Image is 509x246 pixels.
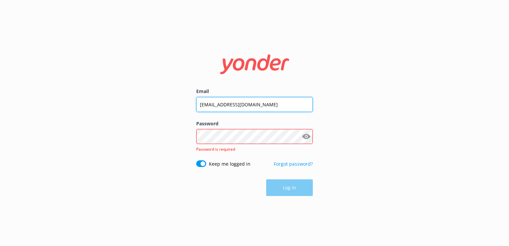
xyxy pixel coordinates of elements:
[196,97,313,112] input: user@emailaddress.com
[196,88,313,95] label: Email
[274,161,313,167] a: Forgot password?
[196,120,313,127] label: Password
[299,130,313,143] button: Show password
[196,146,235,152] span: Password is required
[209,160,251,168] label: Keep me logged in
